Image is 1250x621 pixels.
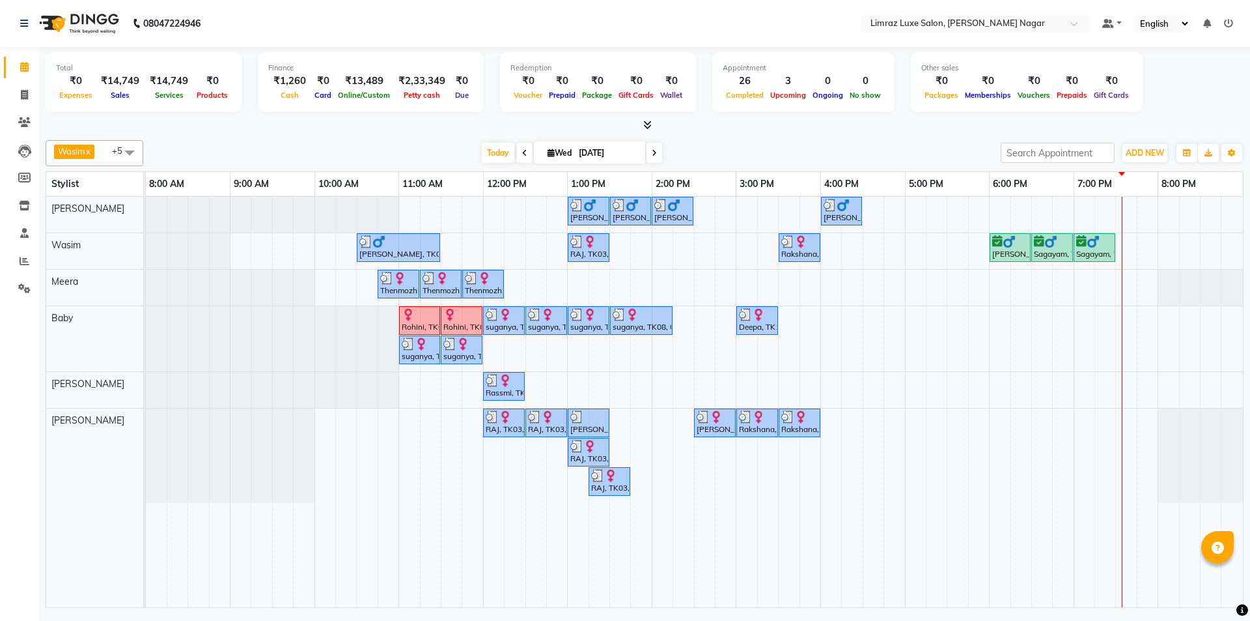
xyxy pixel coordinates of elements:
span: Services [152,91,187,100]
div: [PERSON_NAME], TK10, 01:30 PM-02:00 PM, Styling - [PERSON_NAME] Trim [611,199,650,224]
div: Thenmozhi, TK05, 11:45 AM-12:15 PM, Waxing - Chin (Flavoured ) [464,272,503,296]
span: Wasim [58,146,85,156]
div: ₹0 [56,74,96,89]
div: [PERSON_NAME], TK04, 10:30 AM-11:30 AM, Men's Combo [358,235,439,260]
a: 9:00 AM [230,175,272,194]
div: Rakshana, TK12, 03:30 PM-04:00 PM, Threading - Eyebrows [780,411,819,435]
div: suganya, TK08, 01:00 PM-01:30 PM, Waxing - Full Arms (Flavoured Women) [569,308,608,333]
span: Products [193,91,231,100]
div: ₹0 [546,74,579,89]
div: suganya, TK08, 11:00 AM-11:30 AM, Hair Texure - Root Touchup [400,338,439,362]
span: Meera [51,276,78,287]
div: ₹0 [193,74,231,89]
div: [PERSON_NAME], TK09, 04:00 PM-04:30 PM, Styling - Top (Men) [822,199,861,224]
div: ₹0 [1053,74,1090,89]
div: ₹0 [510,74,546,89]
a: 5:00 PM [906,175,947,194]
div: suganya, TK08, 01:30 PM-02:15 PM, Face Clean [611,308,671,333]
div: Rakshana, TK12, 03:30 PM-04:00 PM, Styling - Director (Women) [780,235,819,260]
span: Upcoming [767,91,809,100]
a: 8:00 PM [1158,175,1199,194]
span: ADD NEW [1126,148,1164,158]
div: Deepa, TK11, 03:00 PM-03:30 PM, Styling - Director (Women) [738,308,777,333]
span: Stylist [51,178,79,190]
span: Wed [544,148,575,158]
div: ₹0 [615,74,657,89]
div: RAJ, TK03, 01:00 PM-01:30 PM, Styling - Loreal H.W & Blow Dry [569,235,608,260]
div: RAJ, TK03, 01:15 PM-01:45 PM, Threading - Forehead [590,469,629,494]
span: Gift Cards [1090,91,1132,100]
span: Expenses [56,91,96,100]
div: 26 [723,74,767,89]
div: ₹0 [451,74,473,89]
div: RAJ, TK03, 01:00 PM-01:30 PM, Threading - Upper-Lip [569,440,608,465]
span: Petty cash [400,91,443,100]
button: ADD NEW [1122,144,1167,162]
span: [PERSON_NAME] [51,378,124,390]
span: Completed [723,91,767,100]
span: Prepaids [1053,91,1090,100]
span: Today [482,143,514,163]
b: 08047224946 [143,5,201,42]
a: 4:00 PM [821,175,862,194]
div: ₹0 [311,74,335,89]
a: 6:00 PM [990,175,1031,194]
span: Prepaid [546,91,579,100]
a: 7:00 PM [1074,175,1115,194]
div: Thenmozhi, TK05, 10:45 AM-11:15 AM, Threading - Eyebrows [379,272,418,296]
div: 0 [809,74,846,89]
div: ₹0 [921,74,962,89]
div: Redemption [510,63,686,74]
div: RAJ, TK03, 12:00 PM-12:30 PM, Threading - Eyebrows [484,411,523,435]
span: Online/Custom [335,91,393,100]
div: ₹2,33,349 [393,74,451,89]
div: 3 [767,74,809,89]
span: Voucher [510,91,546,100]
span: Baby [51,312,73,324]
div: Rohini, TK01, 11:00 AM-11:30 AM, Facials - Cleanup [400,308,439,333]
div: Finance [268,63,473,74]
span: Packages [921,91,962,100]
span: Vouchers [1014,91,1053,100]
a: 3:00 PM [736,175,777,194]
span: Card [311,91,335,100]
a: 10:00 AM [315,175,362,194]
div: ₹14,749 [145,74,193,89]
div: ₹0 [1090,74,1132,89]
a: x [85,146,90,156]
a: 12:00 PM [484,175,530,194]
a: 2:00 PM [652,175,693,194]
span: Wasim [51,239,81,251]
a: 8:00 AM [146,175,187,194]
span: No show [846,91,884,100]
span: Memberships [962,91,1014,100]
span: Ongoing [809,91,846,100]
div: RAJ, TK03, 12:30 PM-01:00 PM, Threading - Eyebrows [527,411,566,435]
div: [PERSON_NAME], TK10, 01:00 PM-01:30 PM, Styling - Top (Men) [569,199,608,224]
input: 2025-09-03 [575,143,640,163]
a: 1:00 PM [568,175,609,194]
span: Cash [277,91,302,100]
span: +5 [112,145,132,156]
img: logo [33,5,122,42]
div: ₹1,260 [268,74,311,89]
div: Rakshana, TK12, 03:00 PM-03:30 PM, Pedicure - Crystal Jelly Spa [738,411,777,435]
span: [PERSON_NAME] [51,414,124,426]
div: suganya, TK08, 12:00 PM-12:30 PM, Waxing - Under Arms (Flavoured Women) [484,308,523,333]
div: Appointment [723,63,884,74]
input: Search Appointment [1001,143,1115,163]
span: Wallet [657,91,686,100]
div: [PERSON_NAME], TK02, 06:00 PM-06:30 PM, Styling - Top (Men) [991,235,1029,260]
div: [PERSON_NAME], TK10, 02:00 PM-02:30 PM, Detan - Face & Neck [653,199,692,224]
div: ₹0 [1014,74,1053,89]
div: suganya, TK08, 12:30 PM-01:00 PM, Styling - Loreal H.W & Blow Dry [527,308,566,333]
span: Gift Cards [615,91,657,100]
div: ₹0 [962,74,1014,89]
div: 0 [846,74,884,89]
span: Sales [107,91,133,100]
div: Total [56,63,231,74]
div: Other sales [921,63,1132,74]
div: Sagayam, TK02, 06:30 PM-07:00 PM, Styling - [PERSON_NAME] Trim [1033,235,1072,260]
div: [PERSON_NAME], TK06, 01:00 PM-01:30 PM, Threading - Eyebrows [569,411,608,435]
div: ₹13,489 [335,74,393,89]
